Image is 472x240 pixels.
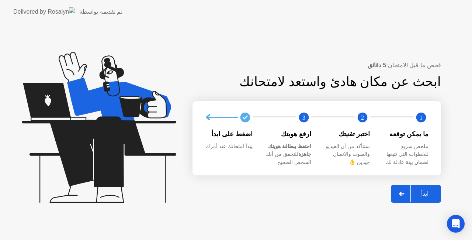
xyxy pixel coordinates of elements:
[192,72,441,92] div: ابحث عن مكان هادئ واستعد لامتحانك
[382,129,428,139] div: ما يمكن توقعه
[447,215,465,233] div: Open Intercom Messenger
[264,143,311,167] div: للتحقق من أنك الشخص الصحيح
[391,185,441,203] button: ابدأ
[206,129,253,139] div: اضغط على ابدأ
[323,143,370,167] div: سنتأكد من أن الفيديو والصوت والاتصال جيدين 👌
[192,61,441,70] div: فحص ما قبل الامتحان:
[420,114,423,121] text: 1
[13,7,75,16] img: Delivered by Rosalyn
[79,7,122,16] div: تم تقديمه بواسطة
[411,190,439,197] div: ابدأ
[368,62,386,68] b: 5 دقائق
[264,129,311,139] div: ارفع هويتك
[361,114,364,121] text: 2
[323,129,370,139] div: اختبر تقنيتك
[302,114,305,121] text: 3
[268,143,311,157] b: احتفظ ببطاقة هويتك جاهزة
[382,143,428,167] div: ملخص سريع للخطوات التي نتبعها لضمان بيئة عادلة لك
[206,143,253,151] div: يبدأ امتحانك عند أمرك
